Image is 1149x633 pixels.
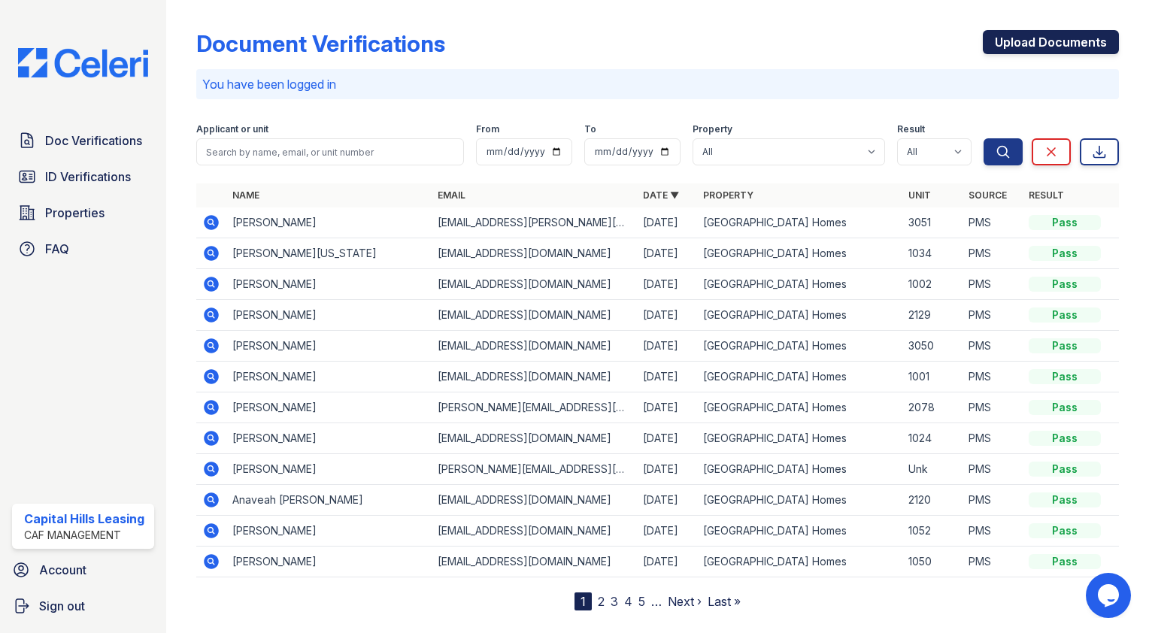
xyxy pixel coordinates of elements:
[232,189,259,201] a: Name
[643,189,679,201] a: Date ▼
[432,207,637,238] td: [EMAIL_ADDRESS][PERSON_NAME][DOMAIN_NAME]
[902,423,963,454] td: 1024
[226,547,432,577] td: [PERSON_NAME]
[574,592,592,610] div: 1
[45,132,142,150] span: Doc Verifications
[703,189,753,201] a: Property
[226,362,432,392] td: [PERSON_NAME]
[697,485,902,516] td: [GEOGRAPHIC_DATA] Homes
[12,198,154,228] a: Properties
[963,238,1023,269] td: PMS
[697,454,902,485] td: [GEOGRAPHIC_DATA] Homes
[45,204,105,222] span: Properties
[668,594,702,609] a: Next ›
[598,594,605,609] a: 2
[963,392,1023,423] td: PMS
[969,189,1007,201] a: Source
[1029,338,1101,353] div: Pass
[1029,307,1101,323] div: Pass
[963,269,1023,300] td: PMS
[39,597,85,615] span: Sign out
[611,594,618,609] a: 3
[226,423,432,454] td: [PERSON_NAME]
[902,485,963,516] td: 2120
[902,362,963,392] td: 1001
[196,123,268,135] label: Applicant or unit
[1029,492,1101,507] div: Pass
[637,547,697,577] td: [DATE]
[637,516,697,547] td: [DATE]
[584,123,596,135] label: To
[637,423,697,454] td: [DATE]
[908,189,931,201] a: Unit
[963,331,1023,362] td: PMS
[693,123,732,135] label: Property
[902,207,963,238] td: 3051
[24,510,144,528] div: Capital Hills Leasing
[1029,554,1101,569] div: Pass
[1029,215,1101,230] div: Pass
[697,362,902,392] td: [GEOGRAPHIC_DATA] Homes
[1029,400,1101,415] div: Pass
[963,362,1023,392] td: PMS
[637,485,697,516] td: [DATE]
[902,331,963,362] td: 3050
[897,123,925,135] label: Result
[963,423,1023,454] td: PMS
[963,207,1023,238] td: PMS
[1029,462,1101,477] div: Pass
[432,362,637,392] td: [EMAIL_ADDRESS][DOMAIN_NAME]
[708,594,741,609] a: Last »
[1029,246,1101,261] div: Pass
[226,485,432,516] td: Anaveah [PERSON_NAME]
[637,269,697,300] td: [DATE]
[697,331,902,362] td: [GEOGRAPHIC_DATA] Homes
[902,300,963,331] td: 2129
[637,207,697,238] td: [DATE]
[651,592,662,610] span: …
[697,392,902,423] td: [GEOGRAPHIC_DATA] Homes
[438,189,465,201] a: Email
[226,516,432,547] td: [PERSON_NAME]
[1029,369,1101,384] div: Pass
[1029,277,1101,292] div: Pass
[697,547,902,577] td: [GEOGRAPHIC_DATA] Homes
[697,269,902,300] td: [GEOGRAPHIC_DATA] Homes
[226,454,432,485] td: [PERSON_NAME]
[432,392,637,423] td: [PERSON_NAME][EMAIL_ADDRESS][DOMAIN_NAME]
[24,528,144,543] div: CAF Management
[6,591,160,621] button: Sign out
[1086,573,1134,618] iframe: chat widget
[637,238,697,269] td: [DATE]
[637,300,697,331] td: [DATE]
[902,392,963,423] td: 2078
[202,75,1113,93] p: You have been logged in
[226,238,432,269] td: [PERSON_NAME][US_STATE]
[902,269,963,300] td: 1002
[638,594,645,609] a: 5
[432,423,637,454] td: [EMAIL_ADDRESS][DOMAIN_NAME]
[476,123,499,135] label: From
[637,362,697,392] td: [DATE]
[697,423,902,454] td: [GEOGRAPHIC_DATA] Homes
[45,240,69,258] span: FAQ
[432,516,637,547] td: [EMAIL_ADDRESS][DOMAIN_NAME]
[963,454,1023,485] td: PMS
[963,547,1023,577] td: PMS
[226,300,432,331] td: [PERSON_NAME]
[226,392,432,423] td: [PERSON_NAME]
[12,234,154,264] a: FAQ
[637,392,697,423] td: [DATE]
[226,331,432,362] td: [PERSON_NAME]
[6,48,160,77] img: CE_Logo_Blue-a8612792a0a2168367f1c8372b55b34899dd931a85d93a1a3d3e32e68fde9ad4.png
[432,238,637,269] td: [EMAIL_ADDRESS][DOMAIN_NAME]
[432,300,637,331] td: [EMAIL_ADDRESS][DOMAIN_NAME]
[432,454,637,485] td: [PERSON_NAME][EMAIL_ADDRESS][PERSON_NAME][DOMAIN_NAME]
[196,138,464,165] input: Search by name, email, or unit number
[45,168,131,186] span: ID Verifications
[983,30,1119,54] a: Upload Documents
[1029,431,1101,446] div: Pass
[697,300,902,331] td: [GEOGRAPHIC_DATA] Homes
[637,331,697,362] td: [DATE]
[226,269,432,300] td: [PERSON_NAME]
